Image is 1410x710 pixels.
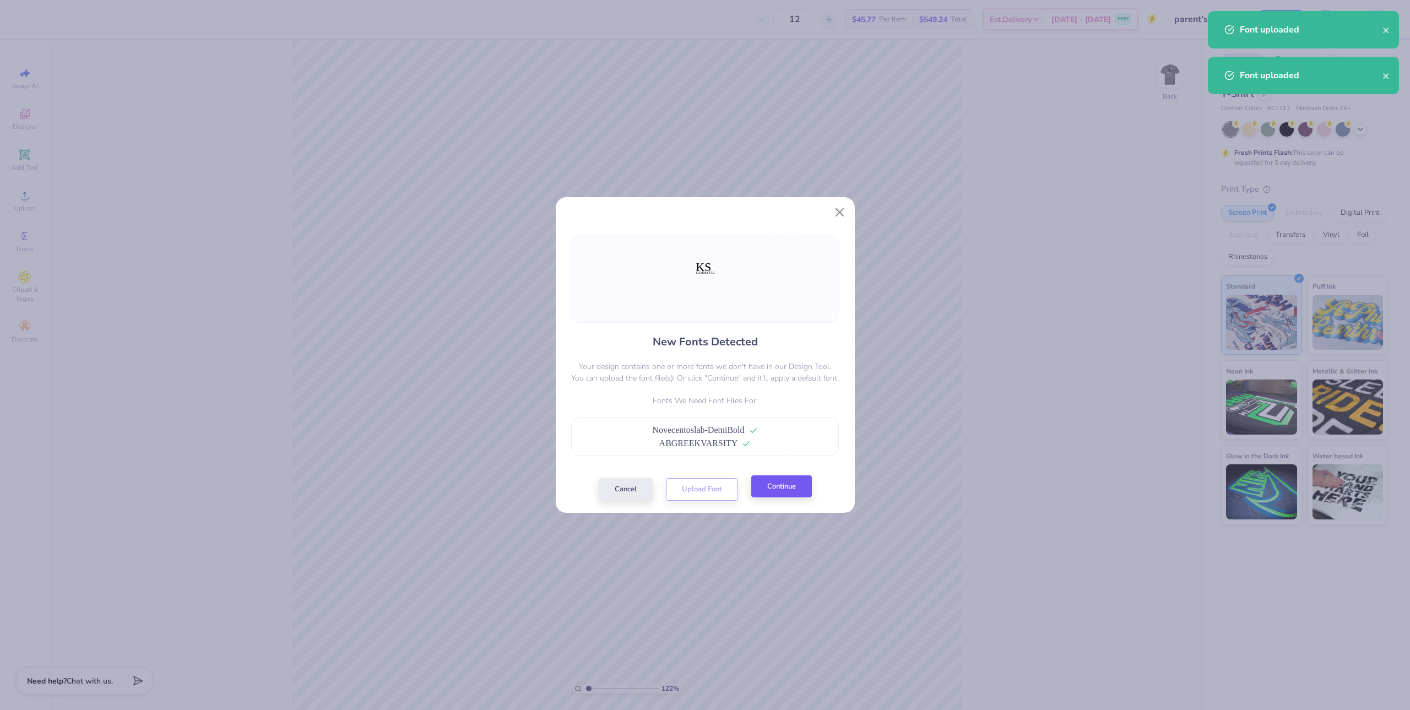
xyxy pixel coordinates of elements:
span: ABGREEKVARSITY [659,438,738,448]
span: Novecentoslab-DemiBold [652,425,744,435]
button: Continue [751,475,812,498]
button: close [1382,23,1390,36]
div: Font uploaded [1240,69,1382,82]
div: Font uploaded [1240,23,1382,36]
button: Cancel [599,478,653,501]
p: Fonts We Need Font Files For: [571,395,839,407]
h4: New Fonts Detected [653,334,758,350]
button: close [1382,69,1390,82]
p: Your design contains one or more fonts we don't have in our Design Tool. You can upload the font ... [571,361,839,384]
button: Close [829,202,850,223]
